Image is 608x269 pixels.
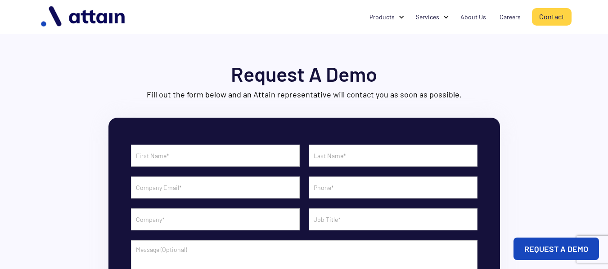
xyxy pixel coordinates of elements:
[454,9,493,26] a: About Us
[500,13,521,22] div: Careers
[36,89,572,100] p: Fill out the form below and an Attain representative will contact you as soon as possible.
[369,13,395,22] div: Products
[363,9,409,26] div: Products
[131,176,300,198] input: Company Email*
[131,145,300,167] input: First Name*
[309,145,477,167] input: Last Name*
[416,13,439,22] div: Services
[493,9,527,26] a: Careers
[532,8,572,26] a: Contact
[513,238,599,260] a: REQUEST A DEMO
[309,176,477,198] input: Phone*
[309,208,477,230] input: Job Title*
[36,3,131,31] img: logo
[131,208,300,230] input: Company*
[460,13,486,22] div: About Us
[36,63,572,84] h1: Request A Demo
[409,9,454,26] div: Services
